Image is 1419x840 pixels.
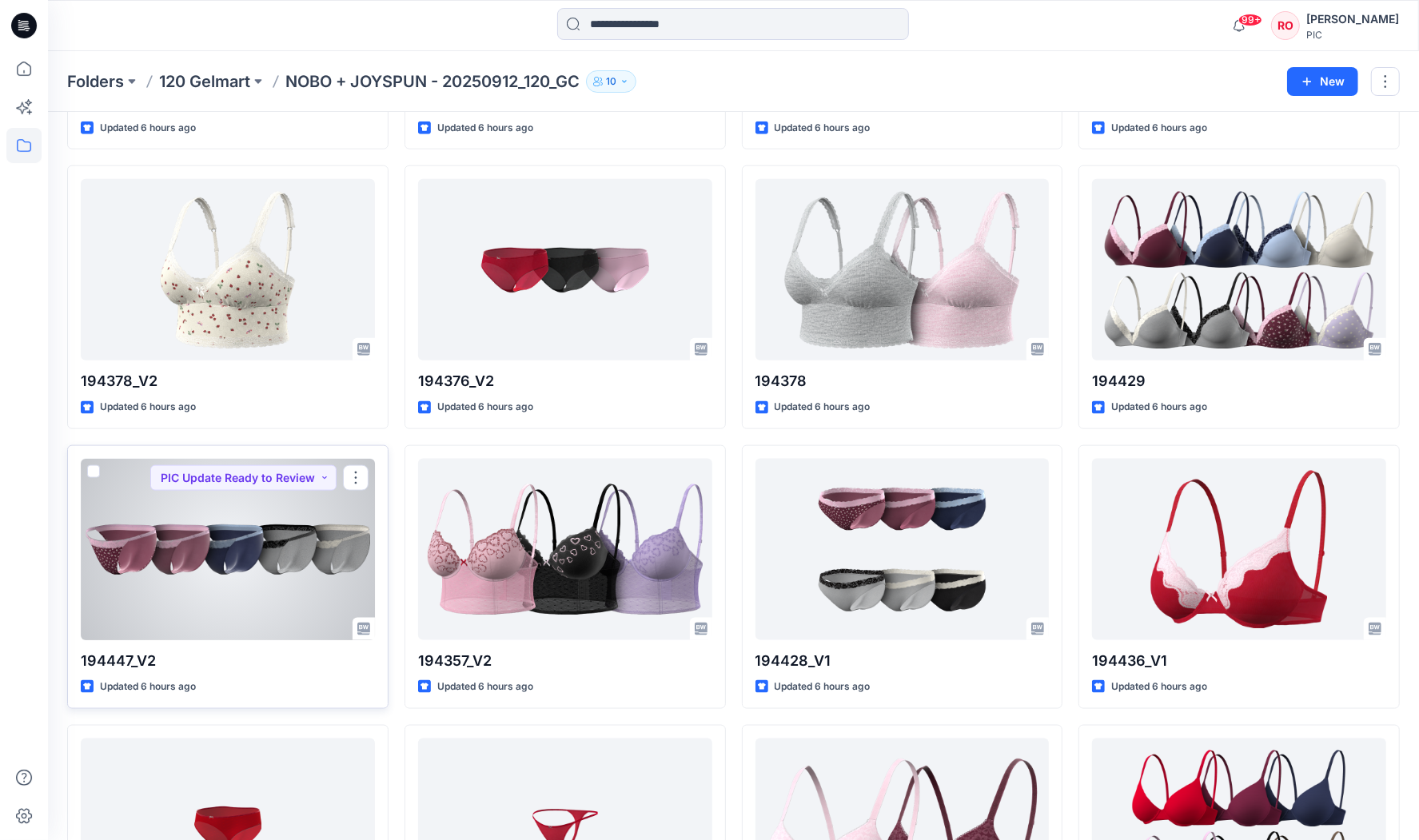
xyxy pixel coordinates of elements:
[437,120,533,137] p: Updated 6 hours ago
[100,399,196,416] p: Updated 6 hours ago
[1287,67,1358,96] button: New
[1306,10,1399,29] div: [PERSON_NAME]
[755,179,1050,360] a: 194378
[775,679,871,695] p: Updated 6 hours ago
[1111,120,1207,137] p: Updated 6 hours ago
[100,120,196,137] p: Updated 6 hours ago
[159,70,250,93] a: 120 Gelmart
[1092,459,1386,640] a: 194436_V1
[81,650,375,672] p: 194447_V2
[755,650,1050,672] p: 194428_V1
[81,179,375,360] a: 194378_V2
[67,70,124,93] a: Folders
[1092,179,1386,360] a: 194429
[418,370,712,392] p: 194376_V2
[1111,399,1207,416] p: Updated 6 hours ago
[775,120,871,137] p: Updated 6 hours ago
[418,650,712,672] p: 194357_V2
[418,179,712,360] a: 194376_V2
[285,70,580,93] p: NOBO + JOYSPUN - 20250912_120_GC
[606,73,616,90] p: 10
[1238,14,1262,26] span: 99+
[1271,11,1300,40] div: RO
[100,679,196,695] p: Updated 6 hours ago
[1111,679,1207,695] p: Updated 6 hours ago
[437,399,533,416] p: Updated 6 hours ago
[1092,370,1386,392] p: 194429
[1306,29,1399,41] div: PIC
[755,459,1050,640] a: 194428_V1
[81,459,375,640] a: 194447_V2
[81,370,375,392] p: 194378_V2
[586,70,636,93] button: 10
[755,370,1050,392] p: 194378
[775,399,871,416] p: Updated 6 hours ago
[418,459,712,640] a: 194357_V2
[1092,650,1386,672] p: 194436_V1
[437,679,533,695] p: Updated 6 hours ago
